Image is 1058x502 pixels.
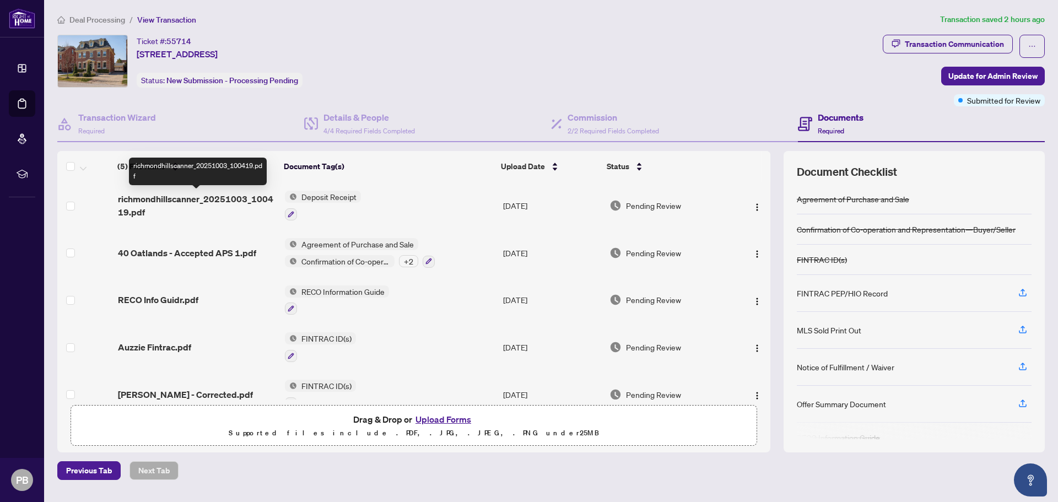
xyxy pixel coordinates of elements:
span: Status [607,160,629,172]
button: Upload Forms [412,412,474,427]
img: Document Status [609,199,622,212]
img: Logo [753,391,762,400]
img: Document Status [609,341,622,353]
img: Logo [753,297,762,306]
button: Status IconFINTRAC ID(s) [285,332,356,362]
div: Agreement of Purchase and Sale [797,193,909,205]
div: MLS Sold Print Out [797,324,861,336]
span: 55714 [166,36,191,46]
img: Status Icon [285,255,297,267]
span: Pending Review [626,247,681,259]
span: New Submission - Processing Pending [166,75,298,85]
img: Logo [753,203,762,212]
span: Pending Review [626,199,681,212]
span: View Transaction [137,15,196,25]
button: Status IconDeposit Receipt [285,191,361,220]
div: Transaction Communication [905,35,1004,53]
img: Document Status [609,247,622,259]
span: Update for Admin Review [948,67,1038,85]
span: Previous Tab [66,462,112,479]
button: Status IconAgreement of Purchase and SaleStatus IconConfirmation of Co-operation and Representati... [285,238,435,268]
span: [PERSON_NAME] - Corrected.pdf [118,388,253,401]
span: Upload Date [501,160,545,172]
button: Status IconRECO Information Guide [285,285,389,315]
td: [DATE] [499,229,605,277]
span: Drag & Drop orUpload FormsSupported files include .PDF, .JPG, .JPEG, .PNG under25MB [71,406,757,446]
img: logo [9,8,35,29]
img: Status Icon [285,191,297,203]
img: Logo [753,250,762,258]
img: Status Icon [285,285,297,298]
th: Upload Date [496,151,602,182]
span: FINTRAC ID(s) [297,380,356,392]
th: Status [602,151,731,182]
td: [DATE] [499,323,605,371]
span: Drag & Drop or [353,412,474,427]
span: FINTRAC ID(s) [297,332,356,344]
h4: Details & People [323,111,415,124]
img: Document Status [609,294,622,306]
button: Logo [748,291,766,309]
span: ellipsis [1028,42,1036,50]
div: FINTRAC PEP/HIO Record [797,287,888,299]
span: 2/2 Required Fields Completed [568,127,659,135]
article: Transaction saved 2 hours ago [940,13,1045,26]
span: Pending Review [626,341,681,353]
button: Open asap [1014,463,1047,496]
td: [DATE] [499,371,605,418]
li: / [129,13,133,26]
div: Ticket #: [137,35,191,47]
span: Required [78,127,105,135]
div: FINTRAC ID(s) [797,253,847,266]
button: Previous Tab [57,461,121,480]
span: Document Checklist [797,164,897,180]
span: Deposit Receipt [297,191,361,203]
button: Update for Admin Review [941,67,1045,85]
span: home [57,16,65,24]
button: Logo [748,197,766,214]
img: IMG-N12291344_1.jpg [58,35,127,87]
span: richmondhillscanner_20251003_100419.pdf [118,192,276,219]
div: Status: [137,73,303,88]
th: (5) File Name [113,151,279,182]
span: RECO Information Guide [297,285,389,298]
span: Submitted for Review [967,94,1040,106]
span: RECO Info Guidr.pdf [118,293,198,306]
span: (5) File Name [117,160,165,172]
button: Logo [748,244,766,262]
button: Logo [748,338,766,356]
button: Next Tab [129,461,179,480]
span: Agreement of Purchase and Sale [297,238,418,250]
img: Status Icon [285,332,297,344]
img: Logo [753,344,762,353]
div: + 2 [399,255,418,267]
span: Pending Review [626,388,681,401]
th: Document Tag(s) [279,151,497,182]
img: Status Icon [285,238,297,250]
span: Auzzie Fintrac.pdf [118,341,191,354]
div: Notice of Fulfillment / Waiver [797,361,894,373]
img: Status Icon [285,380,297,392]
h4: Documents [818,111,863,124]
span: Confirmation of Co-operation and Representation—Buyer/Seller [297,255,395,267]
img: Document Status [609,388,622,401]
div: Offer Summary Document [797,398,886,410]
span: [STREET_ADDRESS] [137,47,218,61]
h4: Transaction Wizard [78,111,156,124]
span: Required [818,127,844,135]
td: [DATE] [499,277,605,324]
h4: Commission [568,111,659,124]
span: Deal Processing [69,15,125,25]
button: Status IconFINTRAC ID(s) [285,380,356,409]
span: 4/4 Required Fields Completed [323,127,415,135]
span: PB [16,472,29,488]
button: Logo [748,386,766,403]
p: Supported files include .PDF, .JPG, .JPEG, .PNG under 25 MB [78,427,750,440]
span: 40 Oatlands - Accepted APS 1.pdf [118,246,256,260]
span: Pending Review [626,294,681,306]
div: richmondhillscanner_20251003_100419.pdf [129,158,267,185]
td: [DATE] [499,182,605,229]
button: Transaction Communication [883,35,1013,53]
div: Confirmation of Co-operation and Representation—Buyer/Seller [797,223,1016,235]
